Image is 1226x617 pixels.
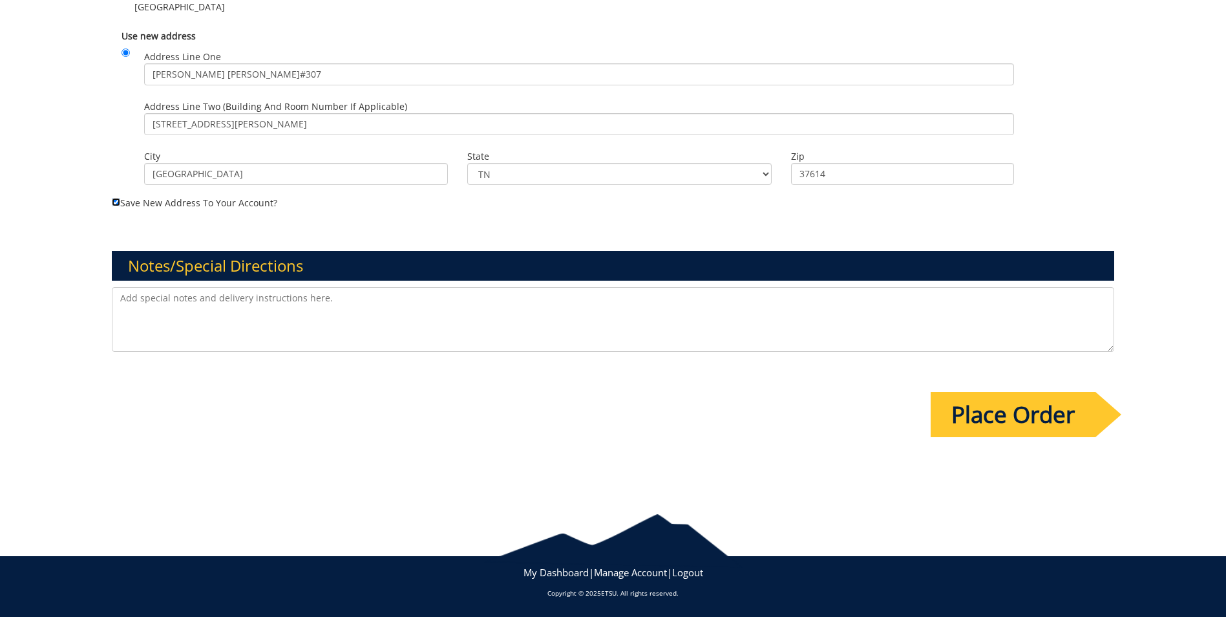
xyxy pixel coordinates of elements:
[144,113,1014,135] input: Address Line Two (Building and Room Number if applicable)
[144,150,448,163] label: City
[672,566,703,579] a: Logout
[791,150,1014,163] label: Zip
[523,566,589,579] a: My Dashboard
[144,63,1014,85] input: Address Line One
[134,1,225,14] span: [GEOGRAPHIC_DATA]
[144,163,448,185] input: City
[467,150,771,163] label: State
[112,251,1114,281] h3: Notes/Special Directions
[594,566,667,579] a: Manage Account
[144,50,1014,85] label: Address Line One
[144,100,1014,135] label: Address Line Two (Building and Room Number if applicable)
[931,392,1095,437] input: Place Order
[791,163,1014,185] input: Zip
[112,198,120,206] input: Save new address to your account?
[601,589,617,598] a: ETSU
[122,30,196,42] b: Use new address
